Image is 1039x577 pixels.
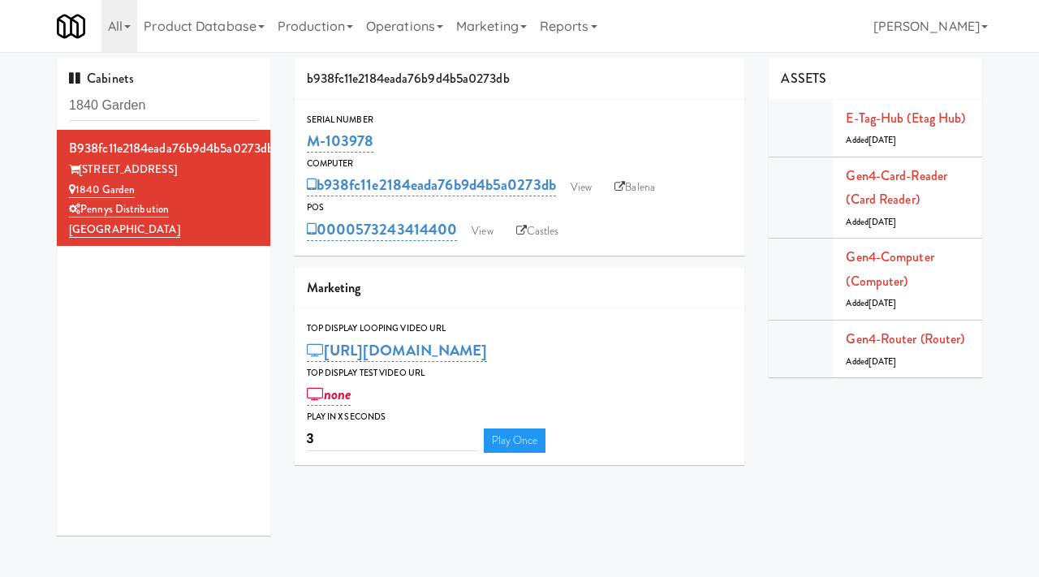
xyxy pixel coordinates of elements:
[846,329,964,348] a: Gen4-router (Router)
[846,109,965,127] a: E-tag-hub (Etag Hub)
[307,200,733,216] div: POS
[846,216,896,228] span: Added
[508,219,567,243] a: Castles
[869,297,897,309] span: [DATE]
[307,112,733,128] div: Serial Number
[563,175,600,200] a: View
[307,278,361,297] span: Marketing
[307,174,556,196] a: b938fc11e2184eada76b9d4b5a0273db
[307,409,733,425] div: Play in X seconds
[869,216,897,228] span: [DATE]
[69,160,258,180] div: [STREET_ADDRESS]
[307,321,733,337] div: Top Display Looping Video Url
[57,12,85,41] img: Micromart
[846,248,933,291] a: Gen4-computer (Computer)
[869,355,897,368] span: [DATE]
[57,130,270,247] li: b938fc11e2184eada76b9d4b5a0273db[STREET_ADDRESS] 1840 GardenPennys Distribution [GEOGRAPHIC_DATA]
[781,69,826,88] span: ASSETS
[69,201,180,238] a: Pennys Distribution [GEOGRAPHIC_DATA]
[307,218,458,241] a: 0000573243414400
[69,136,258,161] div: b938fc11e2184eada76b9d4b5a0273db
[307,156,733,172] div: Computer
[307,383,351,406] a: none
[307,130,374,153] a: M-103978
[846,297,896,309] span: Added
[846,166,947,209] a: Gen4-card-reader (Card Reader)
[69,91,258,121] input: Search cabinets
[846,355,896,368] span: Added
[484,428,546,453] a: Play Once
[463,219,501,243] a: View
[869,134,897,146] span: [DATE]
[69,69,134,88] span: Cabinets
[307,365,733,381] div: Top Display Test Video Url
[307,339,488,362] a: [URL][DOMAIN_NAME]
[606,175,663,200] a: Balena
[846,134,896,146] span: Added
[69,182,135,198] a: 1840 Garden
[295,58,745,100] div: b938fc11e2184eada76b9d4b5a0273db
